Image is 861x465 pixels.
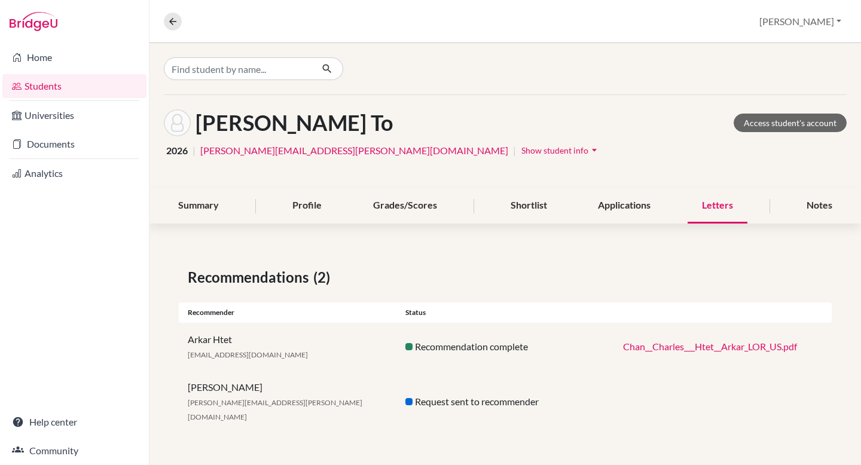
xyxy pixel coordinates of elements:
span: [PERSON_NAME][EMAIL_ADDRESS][PERSON_NAME][DOMAIN_NAME] [188,398,362,421]
input: Find student by name... [164,57,312,80]
a: Help center [2,410,146,434]
a: Access student's account [734,114,847,132]
div: Arkar Htet [179,332,396,361]
span: 2026 [166,143,188,158]
h1: [PERSON_NAME] To [196,110,393,136]
div: Summary [164,188,233,224]
div: Profile [278,188,336,224]
div: Grades/Scores [359,188,451,224]
a: Universities [2,103,146,127]
a: Home [2,45,146,69]
span: Show student info [521,145,588,155]
button: Show student infoarrow_drop_down [521,141,601,160]
span: | [513,143,516,158]
a: Community [2,439,146,463]
div: Recommender [179,307,396,318]
div: [PERSON_NAME] [179,380,396,423]
a: Chan__Charles___Htet__Arkar_LOR_US.pdf [623,341,797,352]
div: Recommendation complete [396,339,614,354]
img: Kin To Chan's avatar [164,109,191,136]
button: [PERSON_NAME] [754,10,847,33]
a: Students [2,74,146,98]
div: Letters [688,188,747,224]
div: Status [396,307,614,318]
img: Bridge-U [10,12,57,31]
div: Applications [584,188,665,224]
a: [PERSON_NAME][EMAIL_ADDRESS][PERSON_NAME][DOMAIN_NAME] [200,143,508,158]
div: Request sent to recommender [396,394,614,409]
a: Documents [2,132,146,156]
span: Recommendations [188,267,313,288]
span: [EMAIL_ADDRESS][DOMAIN_NAME] [188,350,308,359]
span: (2) [313,267,335,288]
a: Analytics [2,161,146,185]
span: | [193,143,196,158]
div: Shortlist [496,188,561,224]
div: Notes [792,188,847,224]
i: arrow_drop_down [588,144,600,156]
